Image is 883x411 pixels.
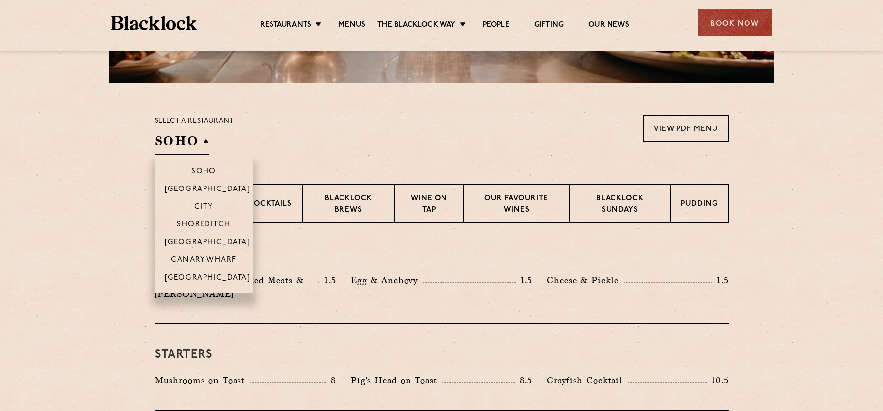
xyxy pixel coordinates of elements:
[155,348,729,361] h3: Starters
[165,274,251,284] p: [GEOGRAPHIC_DATA]
[707,374,728,387] p: 10.5
[580,193,660,217] p: Blacklock Sundays
[712,274,729,286] p: 1.5
[248,199,292,211] p: Cocktails
[643,115,729,142] a: View PDF Menu
[155,248,729,261] h3: Pre Chop Bites
[534,20,564,31] a: Gifting
[326,374,336,387] p: 8
[474,193,559,217] p: Our favourite wines
[681,199,718,211] p: Pudding
[319,274,336,286] p: 1.5
[171,256,236,266] p: Canary Wharf
[547,273,624,287] p: Cheese & Pickle
[339,20,365,31] a: Menus
[547,374,628,387] p: Crayfish Cocktail
[111,16,197,30] img: BL_Textured_Logo-footer-cropped.svg
[405,193,453,217] p: Wine on Tap
[155,115,234,127] p: Select a restaurant
[177,221,231,230] p: Shoreditch
[194,203,213,213] p: City
[260,20,311,31] a: Restaurants
[351,374,442,387] p: Pig's Head on Toast
[165,185,251,195] p: [GEOGRAPHIC_DATA]
[351,273,423,287] p: Egg & Anchovy
[377,20,455,31] a: The Blacklock Way
[698,9,772,36] div: Book Now
[191,167,216,177] p: Soho
[155,374,250,387] p: Mushrooms on Toast
[588,20,629,31] a: Our News
[483,20,509,31] a: People
[312,193,384,217] p: Blacklock Brews
[165,238,251,248] p: [GEOGRAPHIC_DATA]
[155,132,209,155] h2: SOHO
[515,374,533,387] p: 8.5
[516,274,533,286] p: 1.5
